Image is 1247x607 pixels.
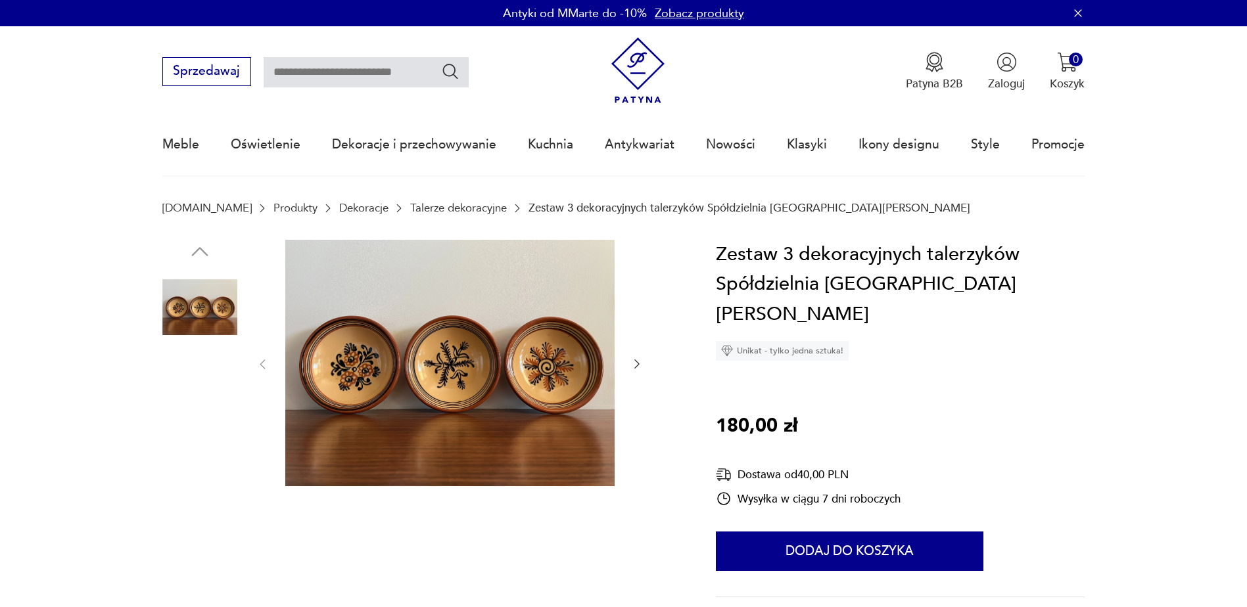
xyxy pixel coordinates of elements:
[787,114,827,175] a: Klasyki
[716,466,901,483] div: Dostawa od 40,00 PLN
[503,5,647,22] p: Antyki od MMarte do -10%
[655,5,744,22] a: Zobacz produkty
[162,438,237,512] img: Zdjęcie produktu Zestaw 3 dekoracyjnych talerzyków Spółdzielnia Kamionka Łysa góra
[605,114,674,175] a: Antykwariat
[988,76,1025,91] p: Zaloguj
[716,341,849,361] div: Unikat - tylko jedna sztuka!
[162,57,251,86] button: Sprzedawaj
[1031,114,1085,175] a: Promocje
[162,202,252,214] a: [DOMAIN_NAME]
[441,62,460,81] button: Szukaj
[162,67,251,78] a: Sprzedawaj
[716,466,732,483] img: Ikona dostawy
[529,202,970,214] p: Zestaw 3 dekoracyjnych talerzyków Spółdzielnia [GEOGRAPHIC_DATA][PERSON_NAME]
[716,411,797,441] p: 180,00 zł
[528,114,573,175] a: Kuchnia
[273,202,318,214] a: Produkty
[285,240,615,487] img: Zdjęcie produktu Zestaw 3 dekoracyjnych talerzyków Spółdzielnia Kamionka Łysa góra
[716,491,901,506] div: Wysyłka w ciągu 7 dni roboczych
[1050,52,1085,91] button: 0Koszyk
[988,52,1025,91] button: Zaloguj
[1057,52,1077,72] img: Ikona koszyka
[906,52,963,91] button: Patyna B2B
[706,114,755,175] a: Nowości
[906,52,963,91] a: Ikona medaluPatyna B2B
[721,345,733,357] img: Ikona diamentu
[971,114,1000,175] a: Style
[162,114,199,175] a: Meble
[332,114,496,175] a: Dekoracje i przechowywanie
[859,114,939,175] a: Ikony designu
[716,531,983,571] button: Dodaj do koszyka
[605,37,671,104] img: Patyna - sklep z meblami i dekoracjami vintage
[906,76,963,91] p: Patyna B2B
[162,270,237,345] img: Zdjęcie produktu Zestaw 3 dekoracyjnych talerzyków Spółdzielnia Kamionka Łysa góra
[162,353,237,428] img: Zdjęcie produktu Zestaw 3 dekoracyjnych talerzyków Spółdzielnia Kamionka Łysa góra
[924,52,945,72] img: Ikona medalu
[1069,53,1083,66] div: 0
[997,52,1017,72] img: Ikonka użytkownika
[410,202,507,214] a: Talerze dekoracyjne
[339,202,388,214] a: Dekoracje
[1050,76,1085,91] p: Koszyk
[162,521,237,596] img: Zdjęcie produktu Zestaw 3 dekoracyjnych talerzyków Spółdzielnia Kamionka Łysa góra
[716,240,1085,330] h1: Zestaw 3 dekoracyjnych talerzyków Spółdzielnia [GEOGRAPHIC_DATA][PERSON_NAME]
[231,114,300,175] a: Oświetlenie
